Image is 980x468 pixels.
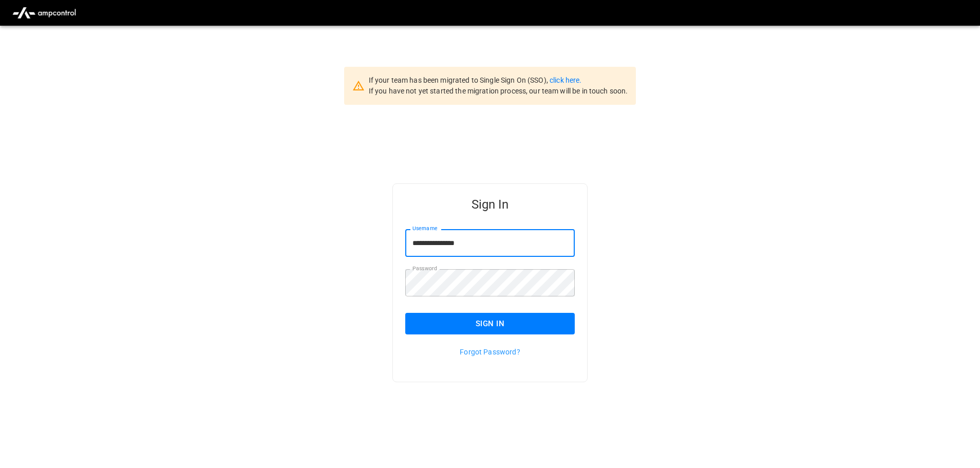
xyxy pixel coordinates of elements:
label: Password [412,265,437,273]
a: click here. [550,76,581,84]
img: ampcontrol.io logo [8,3,80,23]
label: Username [412,224,437,233]
h5: Sign In [405,196,575,213]
span: If your team has been migrated to Single Sign On (SSO), [369,76,550,84]
p: Forgot Password? [405,347,575,357]
button: Sign In [405,313,575,334]
span: If you have not yet started the migration process, our team will be in touch soon. [369,87,628,95]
